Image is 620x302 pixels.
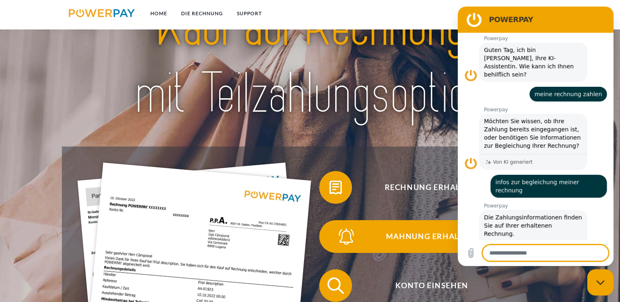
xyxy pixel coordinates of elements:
[319,171,532,204] button: Rechnung erhalten?
[319,220,532,253] button: Mahnung erhalten?
[319,269,532,302] button: Konto einsehen
[336,226,357,247] img: qb_bell.svg
[587,269,613,295] iframe: Schaltfläche zum Öffnen des Messaging-Fensters; Konversation läuft
[69,9,135,17] img: logo-powerpay.svg
[332,220,532,253] span: Mahnung erhalten?
[230,6,269,21] a: SUPPORT
[325,177,346,198] img: qb_bill.svg
[458,7,613,266] iframe: Messaging-Fenster
[332,269,532,302] span: Konto einsehen
[509,6,534,21] a: agb
[174,6,230,21] a: DIE RECHNUNG
[325,275,346,296] img: qb_search.svg
[143,6,174,21] a: Home
[332,171,532,204] span: Rechnung erhalten?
